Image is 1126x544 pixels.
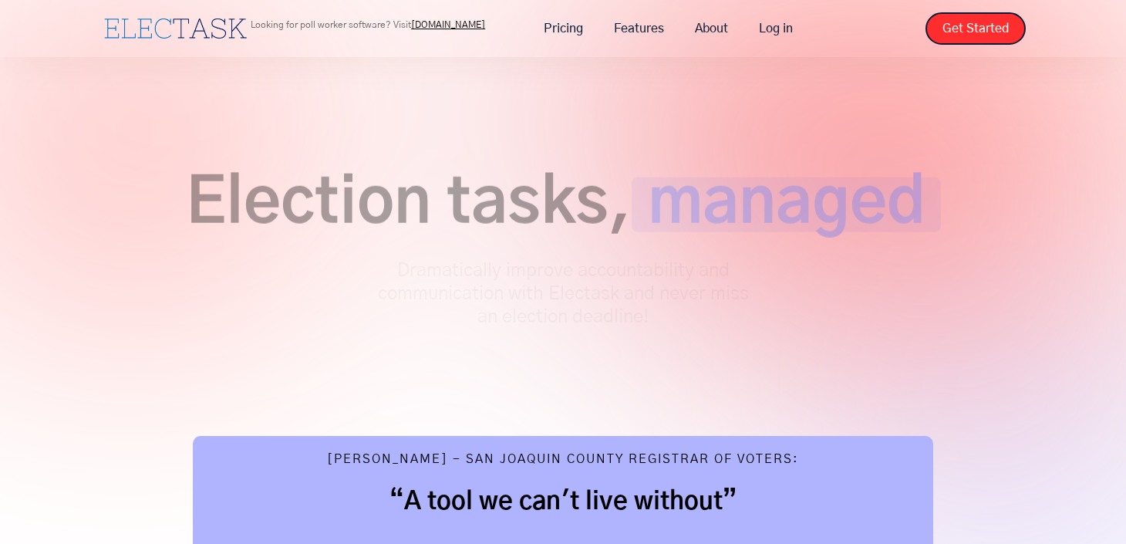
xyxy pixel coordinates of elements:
a: Features [598,12,679,45]
p: Looking for poll worker software? Visit [251,20,485,29]
span: Election tasks, [186,177,632,232]
p: Dramatically improve accountability and communication with Electask and never miss an election de... [370,258,756,328]
a: Pricing [528,12,598,45]
a: Get Started [925,12,1026,45]
a: About [679,12,743,45]
div: [PERSON_NAME] - San Joaquin County Registrar of Voters: [327,451,799,471]
a: [DOMAIN_NAME] [411,20,485,29]
h2: “A tool we can't live without” [224,486,902,517]
span: managed [632,177,941,232]
a: Log in [743,12,808,45]
a: home [100,15,251,42]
